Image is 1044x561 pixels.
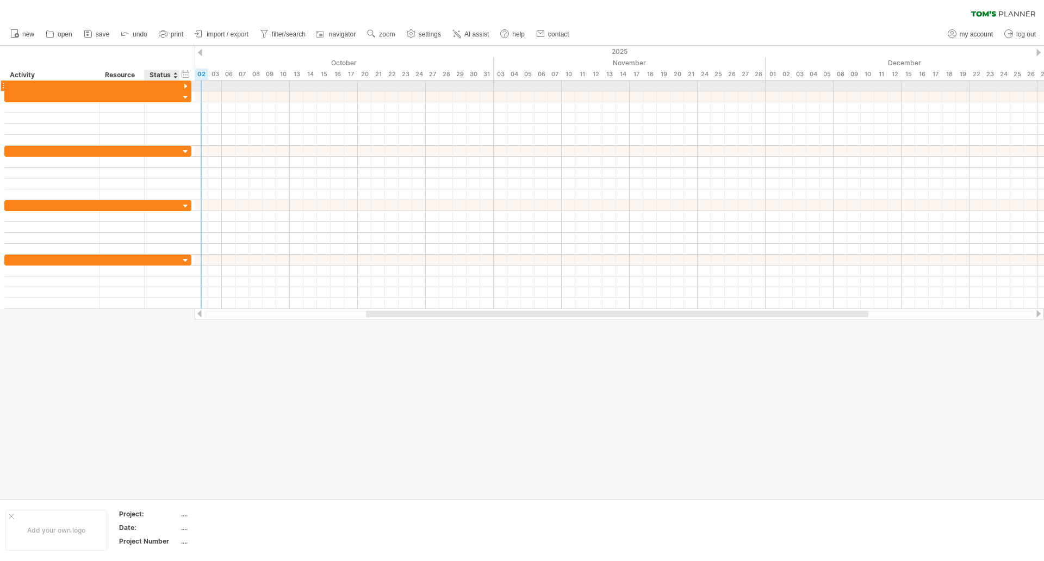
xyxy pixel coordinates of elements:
[657,69,670,80] div: Wednesday, 19 November 2025
[945,27,996,41] a: my account
[847,69,861,80] div: Tuesday, 9 December 2025
[820,69,834,80] div: Friday, 5 December 2025
[181,509,272,519] div: ....
[358,69,371,80] div: Monday, 20 October 2025
[96,30,109,38] span: save
[902,69,915,80] div: Monday, 15 December 2025
[997,69,1010,80] div: Wednesday, 24 December 2025
[257,27,309,41] a: filter/search
[181,523,272,532] div: ....
[684,69,698,80] div: Friday, 21 November 2025
[181,537,272,546] div: ....
[960,30,993,38] span: my account
[956,69,970,80] div: Friday, 19 December 2025
[118,27,151,41] a: undo
[249,69,263,80] div: Wednesday, 8 October 2025
[834,69,847,80] div: Monday, 8 December 2025
[419,30,441,38] span: settings
[156,27,187,41] a: print
[494,57,766,69] div: November 2025
[793,69,806,80] div: Wednesday, 3 December 2025
[698,69,711,80] div: Monday, 24 November 2025
[439,69,453,80] div: Tuesday, 28 October 2025
[861,69,874,80] div: Wednesday, 10 December 2025
[10,70,94,81] div: Activity
[512,30,525,38] span: help
[670,69,684,80] div: Thursday, 20 November 2025
[364,27,398,41] a: zoom
[272,30,306,38] span: filter/search
[5,510,107,551] div: Add your own logo
[207,30,248,38] span: import / export
[589,69,602,80] div: Wednesday, 12 November 2025
[426,69,439,80] div: Monday, 27 October 2025
[711,69,725,80] div: Tuesday, 25 November 2025
[119,509,179,519] div: Project:
[630,69,643,80] div: Monday, 17 November 2025
[643,69,657,80] div: Tuesday, 18 November 2025
[181,57,494,69] div: October 2025
[915,69,929,80] div: Tuesday, 16 December 2025
[752,69,766,80] div: Friday, 28 November 2025
[171,30,183,38] span: print
[494,69,507,80] div: Monday, 3 November 2025
[344,69,358,80] div: Friday, 17 October 2025
[929,69,942,80] div: Wednesday, 17 December 2025
[575,69,589,80] div: Tuesday, 11 November 2025
[874,69,888,80] div: Thursday, 11 December 2025
[119,523,179,532] div: Date:
[1010,69,1024,80] div: Thursday, 25 December 2025
[235,69,249,80] div: Tuesday, 7 October 2025
[616,69,630,80] div: Friday, 14 November 2025
[412,69,426,80] div: Friday, 24 October 2025
[263,69,276,80] div: Thursday, 9 October 2025
[548,69,562,80] div: Friday, 7 November 2025
[602,69,616,80] div: Thursday, 13 November 2025
[1024,69,1037,80] div: Friday, 26 December 2025
[371,69,385,80] div: Tuesday, 21 October 2025
[58,30,72,38] span: open
[738,69,752,80] div: Thursday, 27 November 2025
[507,69,521,80] div: Tuesday, 4 November 2025
[379,30,395,38] span: zoom
[119,537,179,546] div: Project Number
[1016,30,1036,38] span: log out
[43,27,76,41] a: open
[450,27,492,41] a: AI assist
[533,27,573,41] a: contact
[806,69,820,80] div: Thursday, 4 December 2025
[1002,27,1039,41] a: log out
[329,30,356,38] span: navigator
[399,69,412,80] div: Thursday, 23 October 2025
[467,69,480,80] div: Thursday, 30 October 2025
[535,69,548,80] div: Thursday, 6 November 2025
[290,69,303,80] div: Monday, 13 October 2025
[404,27,444,41] a: settings
[81,27,113,41] a: save
[192,27,252,41] a: import / export
[498,27,528,41] a: help
[888,69,902,80] div: Friday, 12 December 2025
[983,69,997,80] div: Tuesday, 23 December 2025
[942,69,956,80] div: Thursday, 18 December 2025
[208,69,222,80] div: Friday, 3 October 2025
[779,69,793,80] div: Tuesday, 2 December 2025
[725,69,738,80] div: Wednesday, 26 November 2025
[133,30,147,38] span: undo
[150,70,173,81] div: Status
[385,69,399,80] div: Wednesday, 22 October 2025
[548,30,569,38] span: contact
[303,69,317,80] div: Tuesday, 14 October 2025
[480,69,494,80] div: Friday, 31 October 2025
[464,30,489,38] span: AI assist
[521,69,535,80] div: Wednesday, 5 November 2025
[105,70,138,81] div: Resource
[8,27,38,41] a: new
[970,69,983,80] div: Monday, 22 December 2025
[453,69,467,80] div: Wednesday, 29 October 2025
[562,69,575,80] div: Monday, 10 November 2025
[222,69,235,80] div: Monday, 6 October 2025
[766,69,779,80] div: Monday, 1 December 2025
[195,69,208,80] div: Thursday, 2 October 2025
[331,69,344,80] div: Thursday, 16 October 2025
